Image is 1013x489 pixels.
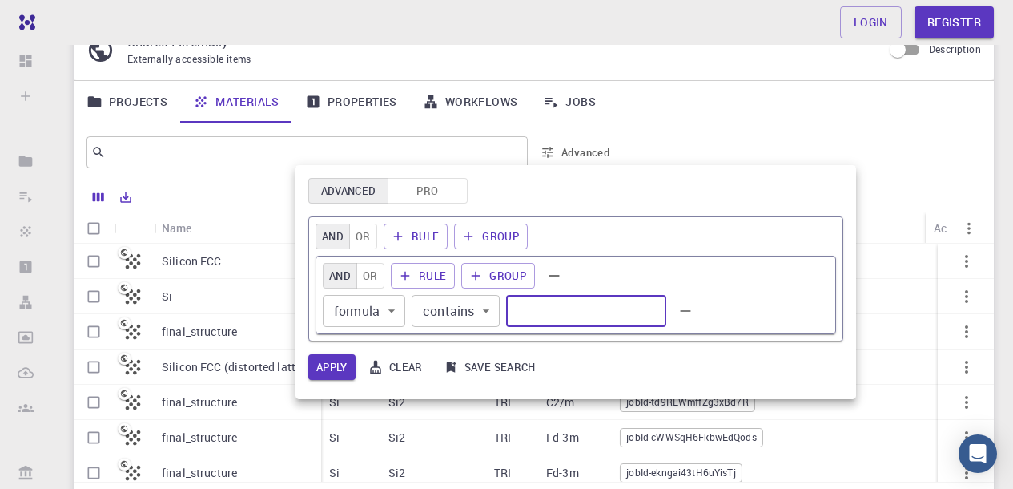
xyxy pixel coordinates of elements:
[316,224,350,249] button: and
[384,224,448,249] button: Rule
[388,178,468,204] button: Pro
[316,224,377,249] div: combinator
[391,263,456,289] button: Rule
[356,263,384,289] button: or
[454,224,528,249] button: Group
[437,354,544,380] button: Save search
[349,224,377,249] button: or
[506,295,666,327] div: Value
[412,295,500,327] div: contains
[362,354,431,380] button: Clear
[461,263,535,289] button: Group
[323,263,357,289] button: and
[323,263,384,289] div: combinator
[323,295,405,327] div: formula
[959,434,997,473] div: Open Intercom Messenger
[673,298,698,324] button: Remove rule
[308,178,388,204] button: Advanced
[308,354,356,380] button: Apply
[308,178,468,204] div: Platform
[541,263,567,289] button: Remove group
